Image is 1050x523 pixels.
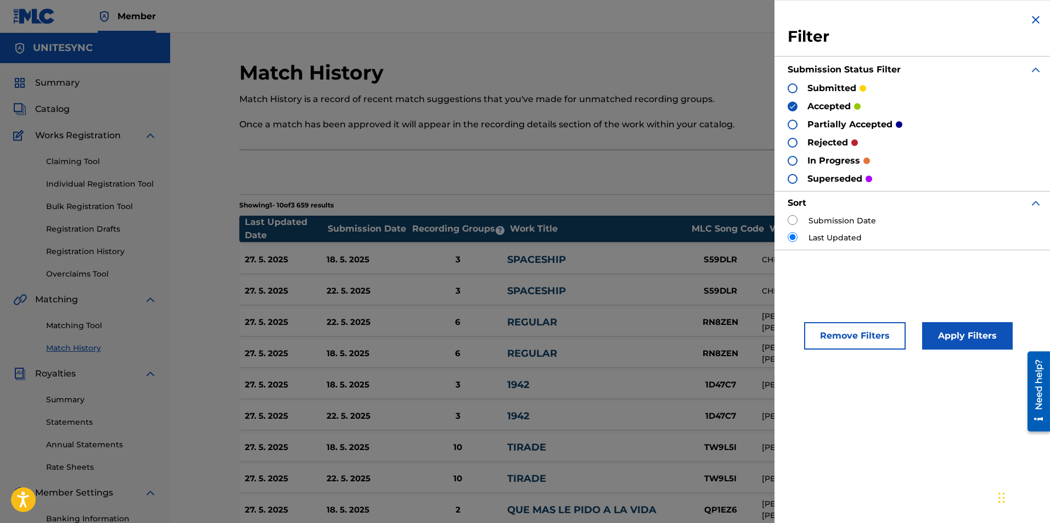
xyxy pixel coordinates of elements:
[408,285,507,297] div: 3
[245,254,327,266] div: 27. 5. 2025
[510,222,686,235] div: Work Title
[408,410,507,423] div: 3
[46,320,157,331] a: Matching Tool
[245,216,327,242] div: Last Updated Date
[762,473,934,485] div: [PERSON_NAME], [PERSON_NAME] TE AWA
[507,410,530,422] a: 1942
[507,473,546,485] a: TIRADE
[762,442,934,453] div: [PERSON_NAME], [PERSON_NAME] TE AWA
[144,129,157,142] img: expand
[327,347,408,360] div: 18. 5. 2025
[408,379,507,391] div: 3
[144,367,157,380] img: expand
[245,504,327,516] div: 27. 5. 2025
[327,254,408,266] div: 18. 5. 2025
[245,316,327,329] div: 27. 5. 2025
[46,342,157,354] a: Match History
[408,441,507,454] div: 10
[789,103,796,110] img: checkbox
[507,379,530,391] a: 1942
[245,441,327,454] div: 27. 5. 2025
[239,200,334,210] p: Showing 1 - 10 of 3 659 results
[35,76,80,89] span: Summary
[144,486,157,499] img: expand
[788,198,806,208] strong: Sort
[46,268,157,280] a: Overclaims Tool
[762,254,934,266] div: CHIZARAM [PERSON_NAME]
[808,232,862,244] label: Last Updated
[13,129,27,142] img: Works Registration
[408,504,507,516] div: 2
[245,285,327,297] div: 27. 5. 2025
[239,60,389,85] h2: Match History
[680,285,762,297] div: S59DLR
[46,223,157,235] a: Registration Drafts
[507,285,566,297] a: SPACESHIP
[680,316,762,329] div: RN8ZEN
[807,136,848,149] p: rejected
[46,178,157,190] a: Individual Registration Tool
[770,222,945,235] div: Writers
[327,379,408,391] div: 18. 5. 2025
[995,470,1050,523] iframe: Chat Widget
[13,367,26,380] img: Royalties
[496,226,504,235] span: ?
[507,504,656,516] a: QUE MAS LE PIDO A LA VIDA
[807,154,860,167] p: in progress
[245,473,327,485] div: 27. 5. 2025
[239,93,811,106] p: Match History is a record of recent match suggestions that you've made for unmatched recording gr...
[245,379,327,391] div: 27. 5. 2025
[46,394,157,406] a: Summary
[46,462,157,473] a: Rate Sheets
[327,316,408,329] div: 22. 5. 2025
[117,10,156,23] span: Member
[807,82,856,95] p: submitted
[327,410,408,423] div: 22. 5. 2025
[507,254,566,266] a: SPACESHIP
[13,486,26,499] img: Member Settings
[1019,347,1050,436] iframe: Resource Center
[327,473,408,485] div: 22. 5. 2025
[35,129,121,142] span: Works Registration
[239,118,811,131] p: Once a match has been approved it will appear in the recording details section of the work within...
[13,293,27,306] img: Matching
[35,293,78,306] span: Matching
[46,439,157,451] a: Annual Statements
[35,367,76,380] span: Royalties
[807,100,851,113] p: accepted
[245,347,327,360] div: 27. 5. 2025
[507,316,557,328] a: REGULAR
[411,222,509,235] div: Recording Groups
[680,473,762,485] div: TW9L5I
[762,410,934,422] div: [PERSON_NAME], [PERSON_NAME]
[13,8,55,24] img: MLC Logo
[13,42,26,55] img: Accounts
[507,441,546,453] a: TIRADE
[680,347,762,360] div: RN8ZEN
[35,103,70,116] span: Catalog
[807,172,862,185] p: superseded
[46,156,157,167] a: Claiming Tool
[327,285,408,297] div: 22. 5. 2025
[13,76,26,89] img: Summary
[46,201,157,212] a: Bulk Registration Tool
[245,410,327,423] div: 27. 5. 2025
[680,379,762,391] div: 1D47C7
[98,10,111,23] img: Top Rightsholder
[507,347,557,359] a: REGULAR
[13,76,80,89] a: SummarySummary
[807,118,892,131] p: partially accepted
[408,347,507,360] div: 6
[762,311,934,334] div: [PERSON_NAME], [PERSON_NAME], [PERSON_NAME]
[33,42,93,54] h5: UNITESYNC
[680,504,762,516] div: QP1EZ6
[762,498,934,521] div: [PERSON_NAME], [PERSON_NAME], [PERSON_NAME]
[680,254,762,266] div: S59DLR
[995,470,1050,523] div: Widget pro chat
[327,504,408,516] div: 18. 5. 2025
[13,103,70,116] a: CatalogCatalog
[922,322,1013,350] button: Apply Filters
[408,316,507,329] div: 6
